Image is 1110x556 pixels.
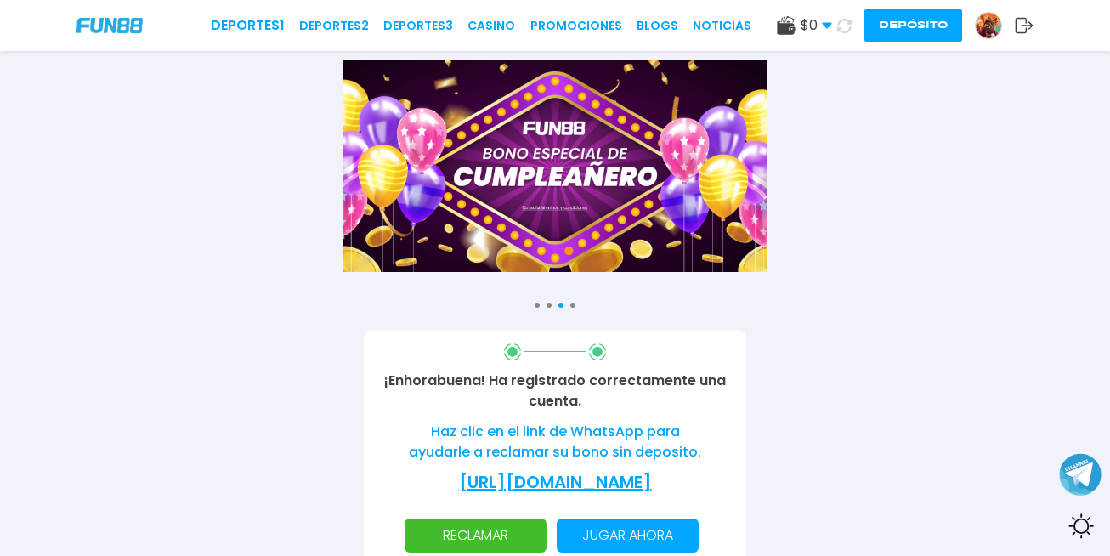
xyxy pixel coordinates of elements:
[637,17,678,35] a: BLOGS
[384,371,726,411] p: ¡Enhorabuena! Ha registrado correctamente una cuenta.
[299,17,369,35] a: Deportes2
[415,519,536,553] p: RECLAMAR
[405,519,547,553] button: RECLAMAR
[693,17,751,35] a: NOTICIAS
[567,519,688,553] p: Jugar ahora
[383,17,453,35] a: Deportes3
[1059,452,1102,496] button: Join telegram channel
[343,60,767,272] img: Banner
[530,17,622,35] a: Promociones
[975,12,1015,39] a: Avatar
[801,15,832,36] span: $ 0
[976,13,1001,38] img: Avatar
[76,18,143,32] img: Company Logo
[405,422,705,462] p: Haz clic en el link de WhatsApp para ayudarle a reclamar su bono sin deposito.
[211,15,285,36] a: Deportes1
[467,17,515,35] a: CASINO
[557,519,699,553] button: Jugar ahora
[1059,505,1102,547] div: Switch theme
[459,470,652,494] a: [URL][DOMAIN_NAME]
[864,9,962,42] button: Depósito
